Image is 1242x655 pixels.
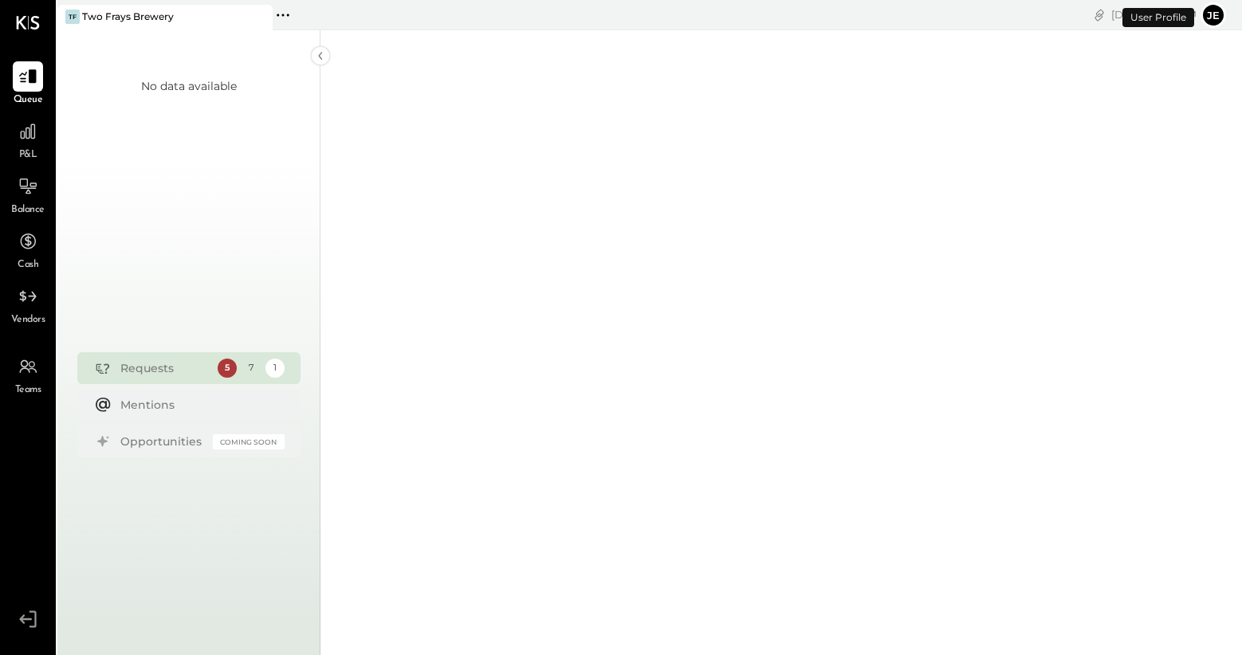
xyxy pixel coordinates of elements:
div: Opportunities [120,433,205,449]
div: User Profile [1122,8,1194,27]
div: No data available [141,78,237,94]
a: Teams [1,351,55,398]
div: Coming Soon [213,434,285,449]
div: Mentions [120,397,277,413]
span: Vendors [11,313,45,327]
div: [DATE] [1111,7,1197,22]
span: Queue [14,93,43,108]
span: Cash [18,258,38,273]
div: Requests [120,360,210,376]
a: Balance [1,171,55,218]
div: copy link [1091,6,1107,23]
span: Teams [15,383,41,398]
button: je [1201,2,1226,28]
div: 5 [218,359,237,378]
div: 1 [265,359,285,378]
div: 7 [242,359,261,378]
div: TF [65,10,80,24]
a: Vendors [1,281,55,327]
a: P&L [1,116,55,163]
span: P&L [19,148,37,163]
span: Balance [11,203,45,218]
div: Two Frays Brewery [82,10,174,23]
a: Cash [1,226,55,273]
a: Queue [1,61,55,108]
